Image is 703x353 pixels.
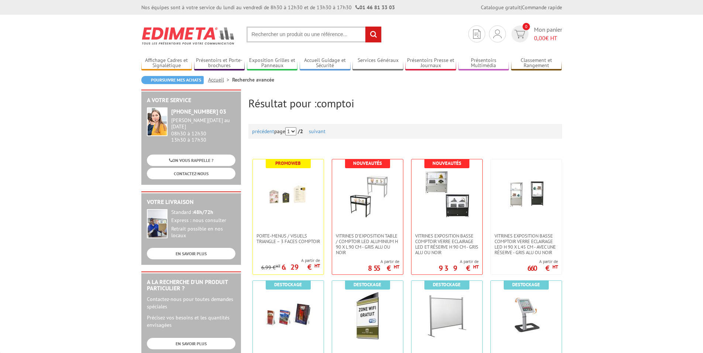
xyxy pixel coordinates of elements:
strong: [PHONE_NUMBER] 03 [171,108,226,115]
h2: Résultat pour : [248,97,562,109]
strong: 01 46 81 33 03 [355,4,395,11]
a: Catalogue gratuit [481,4,521,11]
img: devis rapide [473,30,480,39]
sup: HT [394,264,399,270]
a: Exposition Grilles et Panneaux [247,57,298,69]
div: Standard : [171,209,235,216]
a: EN SAVOIR PLUS [147,248,235,259]
div: Retrait possible en nos locaux [171,226,235,239]
img: widget-livraison.jpg [147,209,168,238]
span: A partir de [527,259,558,264]
span: 0 [523,23,530,30]
img: devis rapide [514,30,525,38]
a: suivant [309,128,325,135]
sup: HT [276,263,280,269]
img: Porte-visuel signalétique murale/comptoir Black-Line® [344,292,392,340]
div: | [481,4,562,11]
div: Express : nous consulter [171,217,235,224]
sup: HT [473,264,479,270]
sup: HT [314,263,320,269]
sup: HT [552,264,558,270]
a: Porte-menus / visuels triangle – 3 faces comptoir [253,233,324,244]
a: Vitrines d'exposition table / comptoir LED Aluminium H 90 x L 90 cm - Gris Alu ou Noir [332,233,403,255]
span: A partir de [368,259,399,264]
a: Classement et Rangement [511,57,562,69]
b: Destockage [274,281,302,288]
a: CONTACTEZ-NOUS [147,168,235,179]
a: Affichage Cadres et Signalétique [141,57,192,69]
p: 6.99 € [261,265,280,270]
input: Rechercher un produit ou une référence... [247,27,382,42]
p: 6.29 € [282,265,320,269]
a: précédent [252,128,274,135]
p: Précisez vos besoins et les quantités envisagées [147,314,235,329]
a: Présentoirs Multimédia [458,57,509,69]
a: ON VOUS RAPPELLE ? [147,155,235,166]
strong: / [298,128,307,135]
img: Présentoirs comptoirs ou muraux 1 case Transparents [264,292,312,340]
div: Nos équipes sont à votre service du lundi au vendredi de 8h30 à 12h30 et de 13h30 à 17h30 [141,4,395,11]
img: VITRINES EXPOSITION BASSE COMPTOIR VERRE ECLAIRAGE LED H 90 x L 45 CM - AVEC UNE RÉSERVE - GRIS A... [502,170,550,218]
h2: A votre service [147,97,235,104]
b: Destockage [354,281,381,288]
img: VITRINES EXPOSITION BASSE COMPTOIR VERRE ECLAIRAGE LED ET RÉSERVE H 90 CM - GRIS ALU OU NOIR [423,170,471,218]
p: 855 € [368,266,399,270]
div: 08h30 à 12h30 13h30 à 17h30 [171,117,235,143]
a: Accueil [208,76,232,83]
img: devis rapide [493,30,502,38]
img: Porte-menus / visuels triangle – 3 faces comptoir [264,170,312,218]
span: VITRINES EXPOSITION BASSE COMPTOIR VERRE ECLAIRAGE LED ET RÉSERVE H 90 CM - GRIS ALU OU NOIR [415,233,479,255]
a: Commande rapide [522,4,562,11]
div: page [252,124,558,139]
img: Cloisons Écrans de protection Plexiglass/Alu pour comptoirs & Bureaux [423,292,471,340]
span: € HT [534,34,562,42]
span: Mon panier [534,25,562,42]
input: rechercher [365,27,381,42]
strong: 48h/72h [193,209,213,215]
b: Nouveautés [353,160,382,166]
h2: A la recherche d'un produit particulier ? [147,279,235,292]
span: VITRINES EXPOSITION BASSE COMPTOIR VERRE ECLAIRAGE LED H 90 x L 45 CM - AVEC UNE RÉSERVE - GRIS A... [494,233,558,255]
a: Accueil Guidage et Sécurité [300,57,351,69]
a: Services Généraux [352,57,403,69]
li: Recherche avancée [232,76,274,83]
a: VITRINES EXPOSITION BASSE COMPTOIR VERRE ECLAIRAGE LED ET RÉSERVE H 90 CM - GRIS ALU OU NOIR [411,233,482,255]
b: Promoweb [275,160,301,166]
div: [PERSON_NAME][DATE] au [DATE] [171,117,235,130]
span: Porte-menus / visuels triangle – 3 faces comptoir [256,233,320,244]
a: VITRINES EXPOSITION BASSE COMPTOIR VERRE ECLAIRAGE LED H 90 x L 45 CM - AVEC UNE RÉSERVE - GRIS A... [491,233,562,255]
a: devis rapide 0 Mon panier 0,00€ HT [510,25,562,42]
b: Destockage [433,281,461,288]
a: Poursuivre mes achats [141,76,204,84]
p: Contactez-nous pour toutes demandes spéciales [147,295,235,310]
p: 660 € [527,266,558,270]
span: A partir de [439,259,479,264]
h2: Votre livraison [147,199,235,205]
span: comptoi [317,96,354,110]
a: Présentoirs et Porte-brochures [194,57,245,69]
img: Edimeta [141,22,235,49]
b: Nouveautés [433,160,461,166]
img: Vitrines d'exposition table / comptoir LED Aluminium H 90 x L 90 cm - Gris Alu ou Noir [344,170,392,218]
p: 939 € [439,266,479,270]
img: widget-service.jpg [147,107,168,136]
a: EN SAVOIR PLUS [147,338,235,349]
span: 2 [300,128,303,135]
img: Support Tablettes Comptoir avec base alu et antivol [502,292,550,340]
a: Présentoirs Presse et Journaux [405,57,456,69]
span: 0,00 [534,34,545,42]
span: Vitrines d'exposition table / comptoir LED Aluminium H 90 x L 90 cm - Gris Alu ou Noir [336,233,399,255]
span: A partir de [261,257,320,263]
b: Destockage [512,281,540,288]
